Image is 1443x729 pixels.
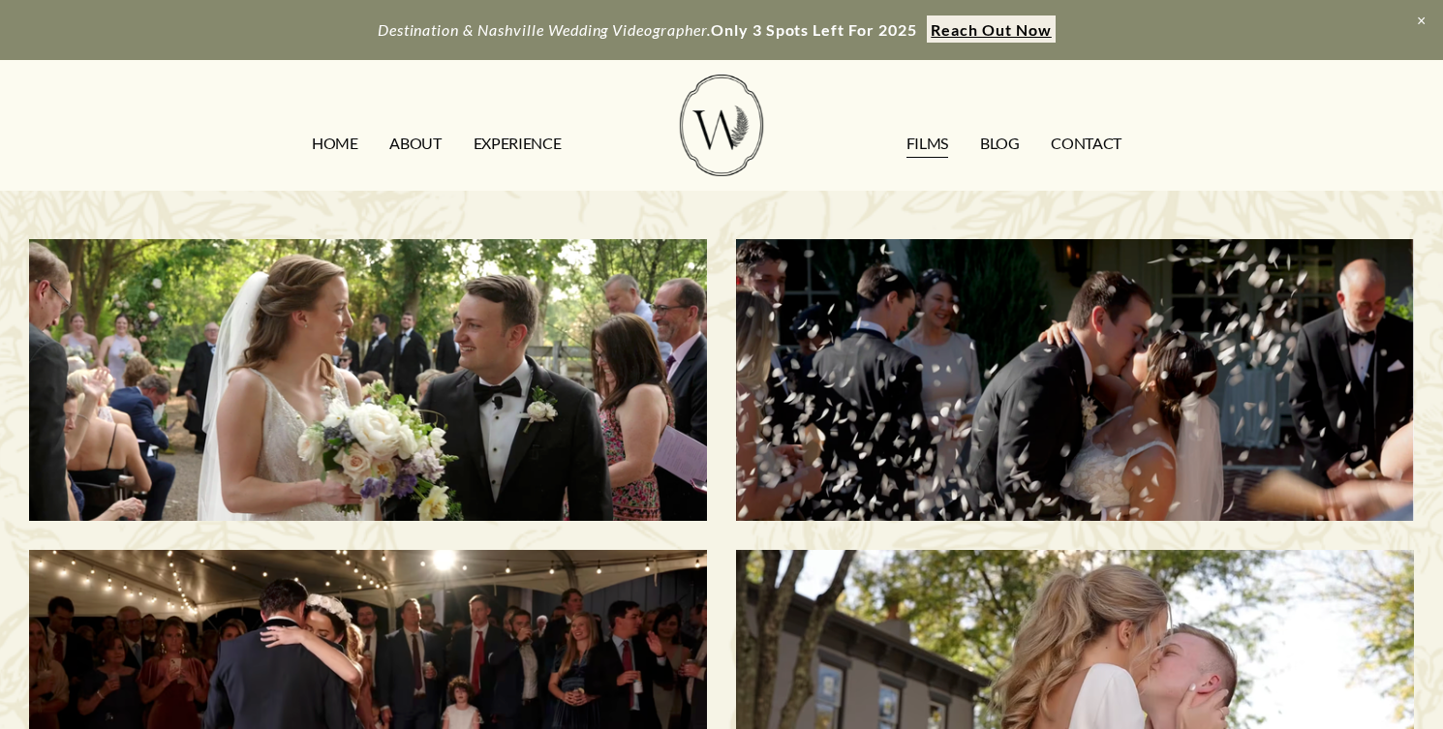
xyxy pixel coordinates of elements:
[931,20,1051,39] strong: Reach Out Now
[736,239,1414,522] a: Savannah & Tommy | Nashville, TN
[474,128,562,159] a: EXPERIENCE
[312,128,358,159] a: HOME
[389,128,441,159] a: ABOUT
[680,75,763,176] img: Wild Fern Weddings
[927,15,1056,43] a: Reach Out Now
[906,128,948,159] a: FILMS
[29,239,707,522] a: Morgan & Tommy | Nashville, TN
[980,128,1020,159] a: Blog
[1051,128,1121,159] a: CONTACT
